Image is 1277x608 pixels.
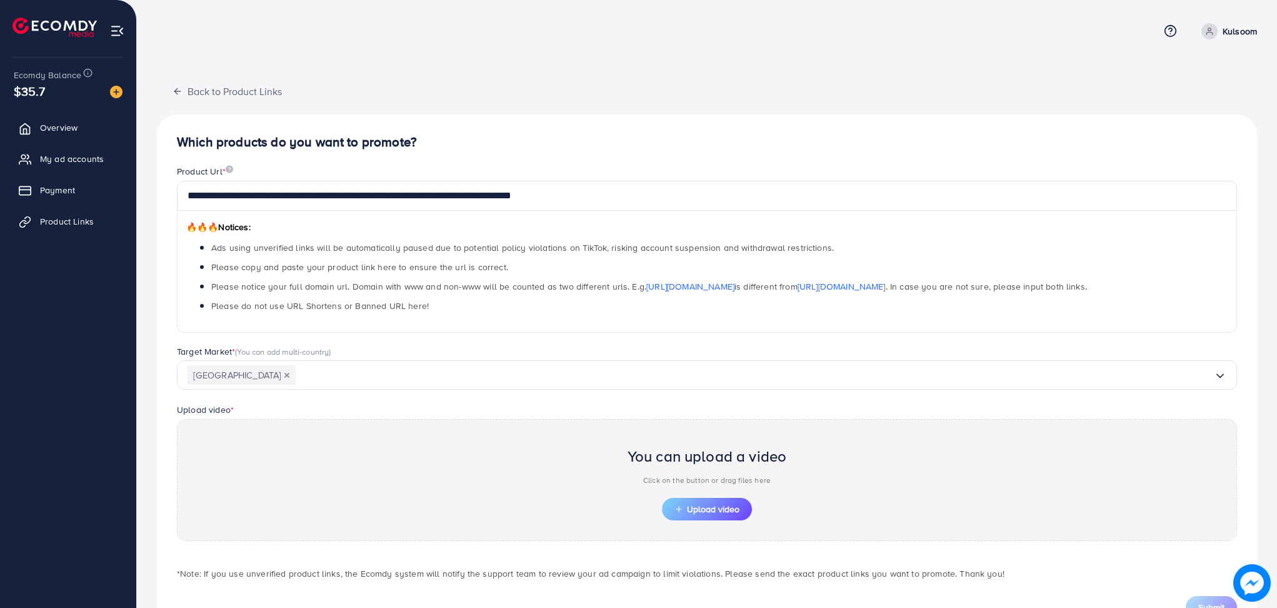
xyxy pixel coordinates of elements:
[13,18,97,37] img: logo
[177,165,233,178] label: Product Url
[40,153,104,165] span: My ad accounts
[1196,23,1257,39] a: Kulsoom
[177,566,1237,581] p: *Note: If you use unverified product links, the Ecomdy system will notify the support team to rev...
[296,365,1214,385] input: Search for option
[226,165,233,173] img: image
[662,498,752,520] button: Upload video
[177,403,234,416] label: Upload video
[40,121,78,134] span: Overview
[14,69,81,81] span: Ecomdy Balance
[211,241,834,254] span: Ads using unverified links will be automatically paused due to potential policy violations on Tik...
[40,215,94,228] span: Product Links
[1233,564,1271,602] img: image
[177,345,331,358] label: Target Market
[157,78,298,104] button: Back to Product Links
[14,82,45,100] span: $35.7
[798,280,886,293] a: [URL][DOMAIN_NAME]
[235,346,331,357] span: (You can add multi-country)
[40,184,75,196] span: Payment
[186,221,218,233] span: 🔥🔥🔥
[1223,24,1257,39] p: Kulsoom
[674,505,739,514] span: Upload video
[9,115,127,140] a: Overview
[628,473,787,488] p: Click on the button or drag files here
[177,360,1237,390] div: Search for option
[628,447,787,465] h2: You can upload a video
[9,209,127,234] a: Product Links
[646,280,734,293] a: [URL][DOMAIN_NAME]
[188,365,296,385] span: [GEOGRAPHIC_DATA]
[284,372,290,378] button: Deselect Pakistan
[9,178,127,203] a: Payment
[211,280,1087,293] span: Please notice your full domain url. Domain with www and non-www will be counted as two different ...
[186,221,251,233] span: Notices:
[211,261,508,273] span: Please copy and paste your product link here to ensure the url is correct.
[110,86,123,98] img: image
[177,134,1237,150] h4: Which products do you want to promote?
[211,300,429,312] span: Please do not use URL Shortens or Banned URL here!
[9,146,127,171] a: My ad accounts
[110,24,124,38] img: menu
